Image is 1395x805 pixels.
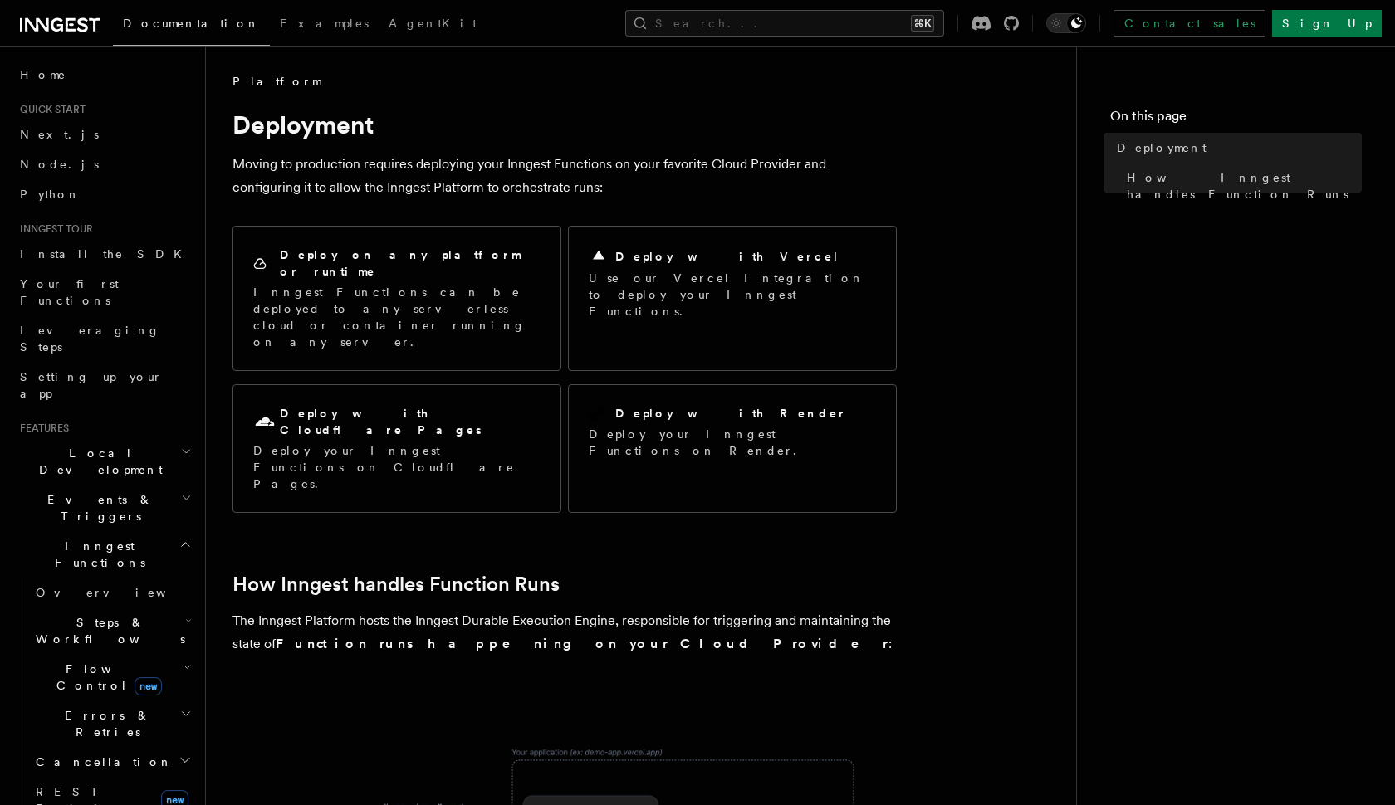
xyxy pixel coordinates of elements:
[1114,10,1265,37] a: Contact sales
[29,654,195,700] button: Flow Controlnew
[13,222,93,236] span: Inngest tour
[20,370,163,400] span: Setting up your app
[135,677,162,695] span: new
[36,586,207,599] span: Overview
[1120,163,1362,209] a: How Inngest handles Function Runs
[29,578,195,607] a: Overview
[13,362,195,408] a: Setting up your app
[29,747,195,777] button: Cancellation
[13,149,195,179] a: Node.js
[270,5,379,45] a: Examples
[13,239,195,269] a: Install the SDK
[29,754,173,770] span: Cancellation
[232,226,561,371] a: Deploy on any platform or runtimeInngest Functions can be deployed to any serverless cloud or con...
[379,5,487,45] a: AgentKit
[13,538,179,571] span: Inngest Functions
[276,636,888,651] strong: Function runs happening on your Cloud Provider
[13,269,195,315] a: Your first Functions
[29,607,195,654] button: Steps & Workflows
[232,384,561,513] a: Deploy with Cloudflare PagesDeploy your Inngest Functions on Cloudflare Pages.
[615,405,847,422] h2: Deploy with Render
[13,315,195,362] a: Leveraging Steps
[232,573,560,596] a: How Inngest handles Function Runs
[13,120,195,149] a: Next.js
[232,153,897,199] p: Moving to production requires deploying your Inngest Functions on your favorite Cloud Provider an...
[568,384,897,513] a: Deploy with RenderDeploy your Inngest Functions on Render.
[20,128,99,141] span: Next.js
[1046,13,1086,33] button: Toggle dark mode
[20,277,119,307] span: Your first Functions
[20,66,66,83] span: Home
[13,422,69,435] span: Features
[1110,133,1362,163] a: Deployment
[589,270,876,320] p: Use our Vercel Integration to deploy your Inngest Functions.
[280,17,369,30] span: Examples
[1110,106,1362,133] h4: On this page
[13,485,195,531] button: Events & Triggers
[280,405,541,438] h2: Deploy with Cloudflare Pages
[232,110,897,139] h1: Deployment
[29,707,180,740] span: Errors & Retries
[568,226,897,371] a: Deploy with VercelUse our Vercel Integration to deploy your Inngest Functions.
[13,491,181,524] span: Events & Triggers
[1127,169,1362,202] span: How Inngest handles Function Runs
[253,442,541,492] p: Deploy your Inngest Functions on Cloudflare Pages.
[13,103,86,116] span: Quick start
[625,10,944,37] button: Search...⌘K
[1272,10,1382,37] a: Sign Up
[20,158,99,171] span: Node.js
[253,284,541,350] p: Inngest Functions can be deployed to any serverless cloud or container running on any server.
[20,188,81,201] span: Python
[232,73,321,90] span: Platform
[13,445,181,478] span: Local Development
[113,5,270,46] a: Documentation
[20,247,192,261] span: Install the SDK
[13,60,195,90] a: Home
[13,531,195,578] button: Inngest Functions
[1117,139,1207,156] span: Deployment
[232,609,897,656] p: The Inngest Platform hosts the Inngest Durable Execution Engine, responsible for triggering and m...
[29,700,195,747] button: Errors & Retries
[13,179,195,209] a: Python
[389,17,477,30] span: AgentKit
[589,426,876,459] p: Deploy your Inngest Functions on Render.
[253,411,277,434] svg: Cloudflare
[13,438,195,485] button: Local Development
[615,248,839,265] h2: Deploy with Vercel
[29,614,185,647] span: Steps & Workflows
[123,17,260,30] span: Documentation
[20,324,160,354] span: Leveraging Steps
[911,15,934,32] kbd: ⌘K
[280,246,541,280] h2: Deploy on any platform or runtime
[29,661,183,694] span: Flow Control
